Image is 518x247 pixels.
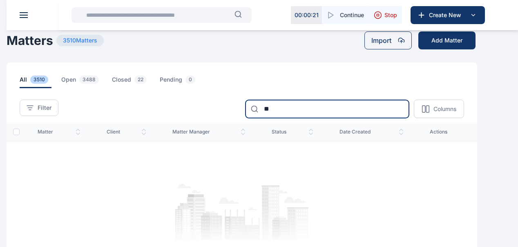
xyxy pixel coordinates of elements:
span: Continue [340,11,364,19]
a: closed22 [112,76,160,88]
span: actions [430,129,464,135]
p: 00 : 00 : 21 [295,11,319,19]
span: closed [112,76,150,88]
span: 0 [185,76,195,84]
span: matter manager [172,129,246,135]
span: open [61,76,102,88]
span: Filter [38,104,51,112]
span: status [272,129,313,135]
span: date created [339,129,404,135]
button: Stop [369,6,402,24]
span: all [20,76,51,88]
h1: Matters [7,33,53,48]
span: 3510 Matters [56,35,104,46]
a: pending0 [160,76,208,88]
button: Filter [20,100,58,116]
span: client [107,129,147,135]
span: 3510 [30,76,48,84]
button: Import [364,31,412,49]
p: Columns [433,105,456,113]
button: Add Matter [418,31,476,49]
a: all3510 [20,76,61,88]
button: Continue [322,6,369,24]
span: 22 [134,76,147,84]
a: open3488 [61,76,112,88]
button: Create New [411,6,485,24]
button: Columns [414,100,464,118]
span: pending [160,76,199,88]
span: Stop [384,11,397,19]
span: matter [38,129,80,135]
span: 3488 [79,76,99,84]
span: Create New [426,11,468,19]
